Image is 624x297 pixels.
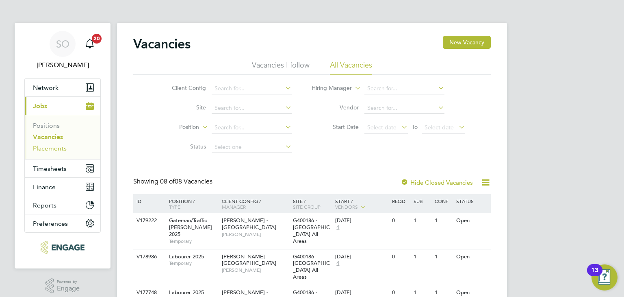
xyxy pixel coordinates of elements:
[390,213,411,228] div: 0
[134,194,163,208] div: ID
[412,213,433,228] div: 1
[312,123,359,131] label: Start Date
[425,124,454,131] span: Select date
[330,60,372,75] li: All Vacancies
[24,60,101,70] span: Scott O'Malley
[412,194,433,208] div: Sub
[335,203,358,210] span: Vendors
[443,36,491,49] button: New Vacancy
[222,203,246,210] span: Manager
[312,104,359,111] label: Vendor
[33,122,60,129] a: Positions
[24,31,101,70] a: SO[PERSON_NAME]
[25,178,100,196] button: Finance
[169,253,204,260] span: Labourer 2025
[454,194,490,208] div: Status
[33,183,56,191] span: Finance
[291,194,334,214] div: Site /
[159,104,206,111] label: Site
[293,203,321,210] span: Site Group
[25,97,100,115] button: Jobs
[390,194,411,208] div: Reqd
[433,249,454,264] div: 1
[159,143,206,150] label: Status
[220,194,291,214] div: Client Config /
[169,217,212,238] span: Gateman/Traffic [PERSON_NAME] 2025
[222,231,289,238] span: [PERSON_NAME]
[364,103,444,114] input: Search for...
[57,285,80,292] span: Engage
[15,23,110,269] nav: Main navigation
[56,39,69,49] span: SO
[212,103,292,114] input: Search for...
[160,177,175,186] span: 08 of
[33,144,67,152] a: Placements
[305,84,352,92] label: Hiring Manager
[33,201,56,209] span: Reports
[409,122,420,132] span: To
[169,289,204,296] span: Labourer 2025
[45,278,80,294] a: Powered byEngage
[454,249,490,264] div: Open
[591,270,598,281] div: 13
[454,213,490,228] div: Open
[133,36,191,52] h2: Vacancies
[591,264,617,290] button: Open Resource Center, 13 new notifications
[57,278,80,285] span: Powered by
[367,124,396,131] span: Select date
[25,115,100,159] div: Jobs
[134,213,163,228] div: V179222
[333,194,390,214] div: Start /
[25,196,100,214] button: Reports
[401,179,473,186] label: Hide Closed Vacancies
[25,214,100,232] button: Preferences
[33,133,63,141] a: Vacancies
[212,83,292,94] input: Search for...
[335,217,388,224] div: [DATE]
[92,34,102,44] span: 20
[412,249,433,264] div: 1
[222,253,276,267] span: [PERSON_NAME] - [GEOGRAPHIC_DATA]
[152,123,199,131] label: Position
[41,241,84,254] img: peacerecruitment-logo-retina.png
[364,83,444,94] input: Search for...
[390,249,411,264] div: 0
[252,60,310,75] li: Vacancies I follow
[335,224,340,231] span: 4
[433,194,454,208] div: Conf
[222,267,289,273] span: [PERSON_NAME]
[222,217,276,231] span: [PERSON_NAME] - [GEOGRAPHIC_DATA]
[160,177,212,186] span: 08 Vacancies
[335,289,388,296] div: [DATE]
[169,260,218,266] span: Temporary
[293,253,330,281] span: G400186 - [GEOGRAPHIC_DATA] All Areas
[33,102,47,110] span: Jobs
[212,122,292,133] input: Search for...
[33,84,58,92] span: Network
[169,238,218,245] span: Temporary
[25,79,100,96] button: Network
[433,213,454,228] div: 1
[133,177,214,186] div: Showing
[134,249,163,264] div: V178986
[25,159,100,177] button: Timesheets
[212,142,292,153] input: Select one
[169,203,180,210] span: Type
[163,194,220,214] div: Position /
[82,31,98,57] a: 20
[159,84,206,92] label: Client Config
[335,253,388,260] div: [DATE]
[33,165,67,173] span: Timesheets
[33,220,68,227] span: Preferences
[335,260,340,267] span: 4
[293,217,330,245] span: G400186 - [GEOGRAPHIC_DATA] All Areas
[24,241,101,254] a: Go to home page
